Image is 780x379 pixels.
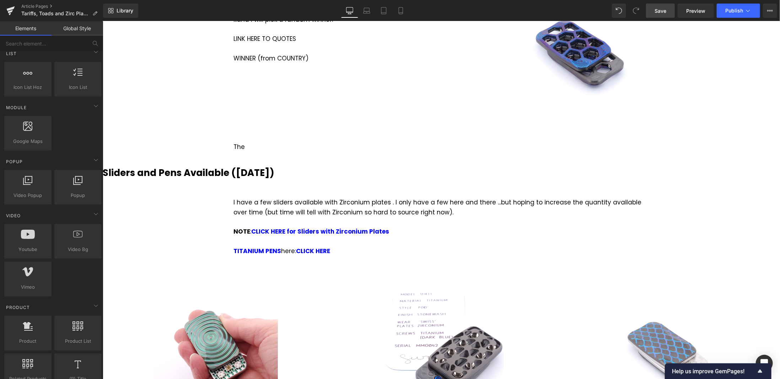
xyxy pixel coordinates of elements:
[686,7,705,15] span: Preview
[57,246,99,253] span: Video Bg
[6,246,49,253] span: Youtube
[6,138,49,145] span: Google Maps
[392,4,409,18] a: Mobile
[756,355,773,372] div: Open Intercom Messenger
[6,84,49,91] span: Icon List Hoz
[57,192,99,199] span: Popup
[6,192,49,199] span: Video Popup
[655,7,666,15] span: Save
[763,4,777,18] button: More
[5,158,23,165] span: Popup
[672,368,756,375] span: Help us improve GemPages!
[21,4,103,9] a: Article Pages
[131,225,178,234] a: TITANIUM PENS
[725,8,743,14] span: Publish
[117,7,133,14] span: Library
[358,4,375,18] a: Laptop
[6,337,49,345] span: Product
[131,205,547,235] div: : here:
[341,4,358,18] a: Desktop
[193,225,227,234] a: CLICK HERE
[131,13,404,42] div: LINK HERE TO QUOTES WINNER (from COUNTRY)
[717,4,760,18] button: Publish
[57,337,99,345] span: Product List
[6,283,49,291] span: Vimeo
[612,4,626,18] button: Undo
[672,367,764,375] button: Show survey - Help us improve GemPages!
[375,4,392,18] a: Tablet
[21,11,90,16] span: Tariffs, Toads and Zirc Plates
[52,21,103,36] a: Global Style
[149,206,286,214] a: CLICK HERE for Sliders with Zirconium Plates
[5,50,17,57] span: List
[678,4,714,18] a: Preview
[131,177,539,195] span: I have a few sliders available with Zirconium plates . I only have a few here and there ...but ho...
[5,304,31,311] span: Product
[5,212,21,219] span: Video
[5,104,27,111] span: Module
[629,4,643,18] button: Redo
[103,4,138,18] a: New Library
[57,84,99,91] span: Icon List
[131,121,547,130] div: The
[131,206,147,214] strong: NOTE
